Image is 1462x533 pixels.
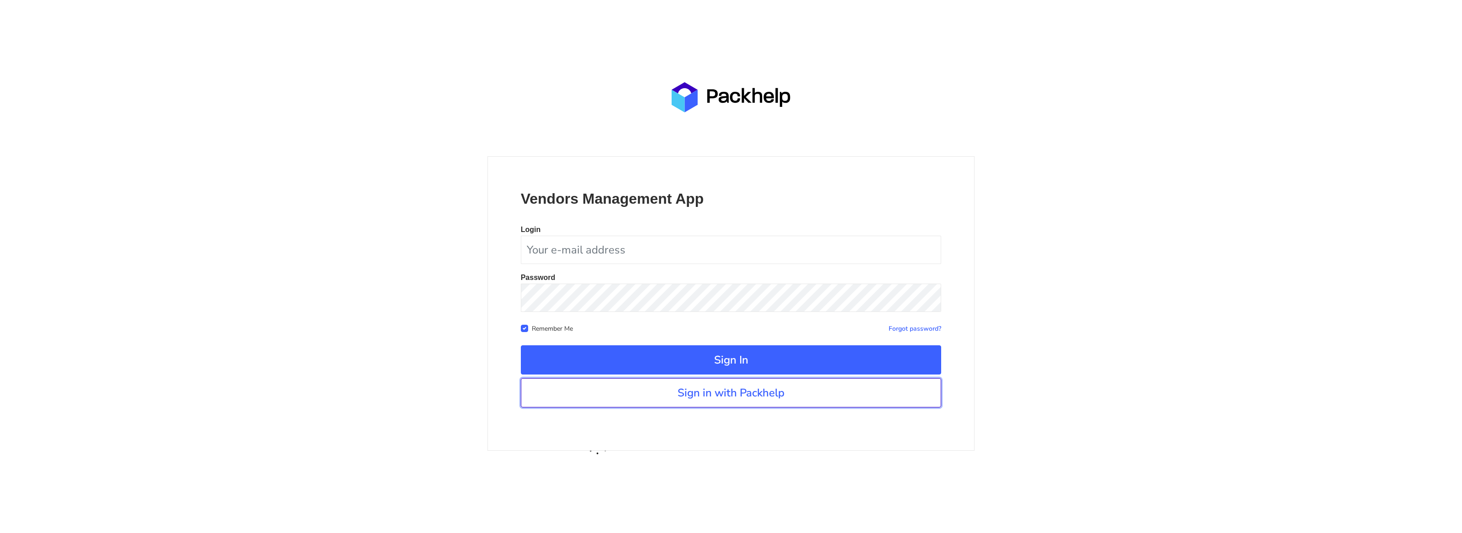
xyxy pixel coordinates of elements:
[889,324,941,333] a: Forgot password?
[521,190,942,208] p: Vendors Management App
[521,345,942,375] button: Sign In
[532,323,573,333] label: Remember Me
[521,378,942,407] a: Sign in with Packhelp
[521,274,942,281] p: Password
[521,226,942,233] p: Login
[521,236,942,264] input: Your e-mail address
